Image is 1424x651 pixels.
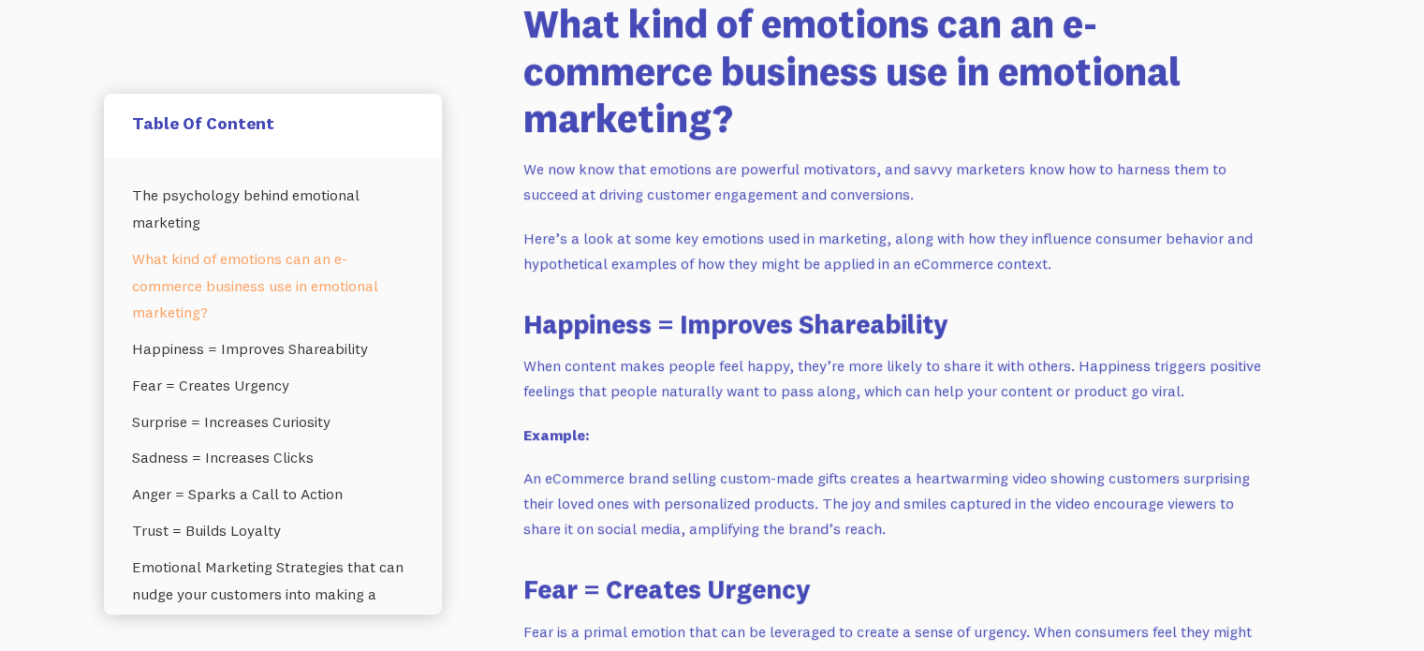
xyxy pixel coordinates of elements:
[132,440,414,477] a: Sadness = Increases Clicks
[132,512,414,549] a: Trust = Builds Loyalty
[523,305,1272,342] h3: Happiness = Improves Shareability
[132,331,414,367] a: Happiness = Improves Shareability
[523,422,1272,448] p: ‍
[523,353,1272,403] p: When content makes people feel happy, they’re more likely to share it with others. Happiness trig...
[132,241,414,331] a: What kind of emotions can an e-commerce business use in emotional marketing?
[523,156,1272,206] p: We now know that emotions are powerful motivators, and savvy marketers know how to harness them t...
[132,112,414,134] h5: Table Of Content
[132,404,414,440] a: Surprise = Increases Curiosity
[523,466,1272,540] p: An eCommerce brand selling custom-made gifts creates a heartwarming video showing customers surpr...
[132,367,414,404] a: Fear = Creates Urgency
[523,425,589,444] strong: Example:
[132,477,414,513] a: Anger = Sparks a Call to Action
[132,549,414,639] a: Emotional Marketing Strategies that can nudge your customers into making a purchase
[523,226,1272,275] p: Here’s a look at some key emotions used in marketing, along with how they influence consumer beha...
[132,177,414,241] a: The psychology behind emotional marketing
[523,570,1272,607] h3: Fear = Creates Urgency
